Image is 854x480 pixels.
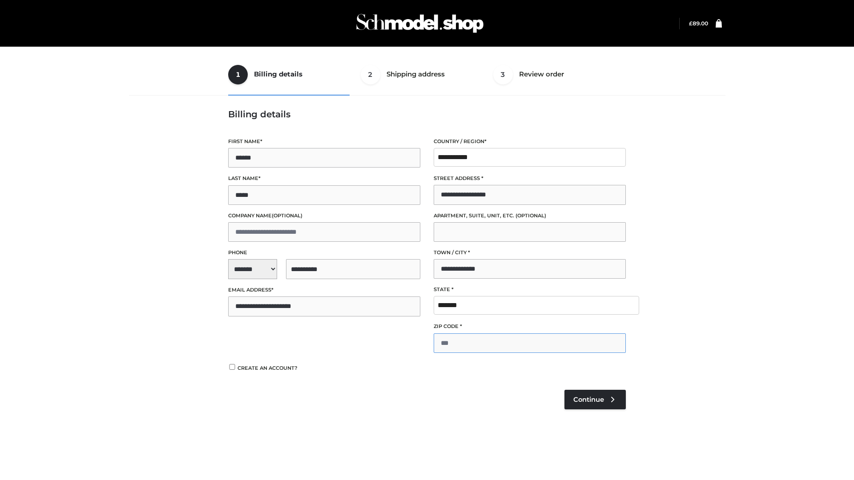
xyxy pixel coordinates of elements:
label: Company name [228,212,420,220]
img: Schmodel Admin 964 [353,6,487,41]
span: Create an account? [238,365,298,371]
bdi: 89.00 [689,20,708,27]
label: Email address [228,286,420,294]
label: Apartment, suite, unit, etc. [434,212,626,220]
label: Last name [228,174,420,183]
span: £ [689,20,693,27]
a: Continue [564,390,626,409]
label: Street address [434,174,626,183]
span: (optional) [516,212,546,219]
input: Create an account? [228,364,236,370]
label: Phone [228,248,420,257]
span: (optional) [272,212,302,219]
a: £89.00 [689,20,708,27]
label: State [434,285,626,294]
label: First name [228,137,420,146]
label: Country / Region [434,137,626,146]
label: ZIP Code [434,322,626,331]
h3: Billing details [228,109,626,120]
label: Town / City [434,248,626,257]
span: Continue [573,396,604,404]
